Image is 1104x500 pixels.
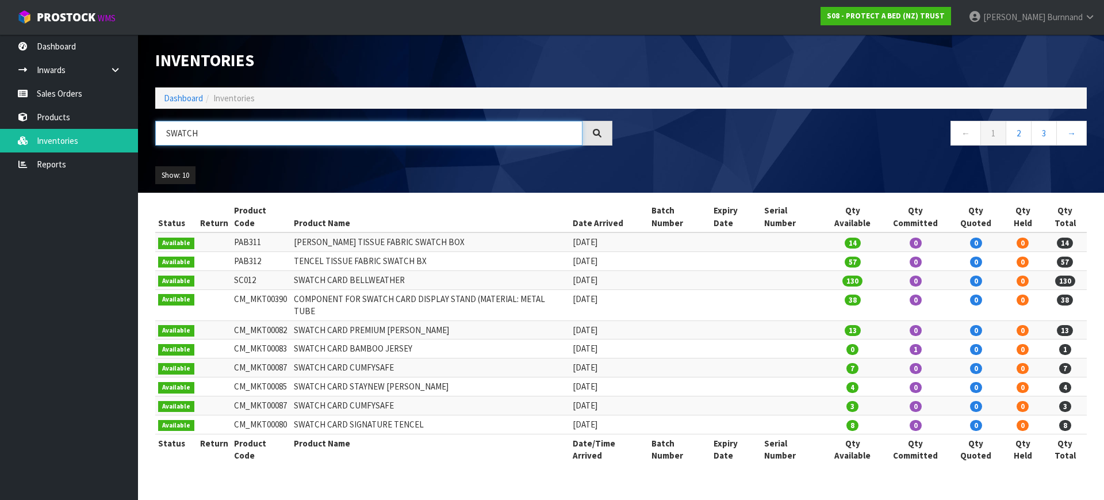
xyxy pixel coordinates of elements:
[1017,420,1029,431] span: 0
[1002,434,1043,464] th: Qty Held
[1017,363,1029,374] span: 0
[846,401,858,412] span: 3
[1017,276,1029,287] span: 0
[1017,401,1029,412] span: 0
[231,415,292,434] td: CM_MKT00080
[231,270,292,289] td: SC012
[970,420,982,431] span: 0
[970,363,982,374] span: 0
[155,52,612,70] h1: Inventories
[570,232,649,251] td: [DATE]
[231,289,292,320] td: CM_MKT00390
[882,201,949,232] th: Qty Committed
[910,257,922,268] span: 0
[846,344,858,355] span: 0
[1057,295,1073,306] span: 38
[846,420,858,431] span: 8
[158,344,194,356] span: Available
[761,434,823,464] th: Serial Number
[17,10,32,24] img: cube-alt.png
[761,201,823,232] th: Serial Number
[570,415,649,434] td: [DATE]
[570,289,649,320] td: [DATE]
[231,377,292,396] td: CM_MKT00085
[1057,257,1073,268] span: 57
[1017,382,1029,393] span: 0
[158,401,194,413] span: Available
[291,396,569,415] td: SWATCH CARD CUMFYSAFE
[213,93,255,104] span: Inventories
[158,238,194,249] span: Available
[1057,325,1073,336] span: 13
[158,363,194,375] span: Available
[570,377,649,396] td: [DATE]
[1059,401,1071,412] span: 3
[291,232,569,251] td: [PERSON_NAME] TISSUE FABRIC SWATCH BOX
[1017,238,1029,249] span: 0
[970,344,982,355] span: 0
[842,276,862,287] span: 130
[231,201,292,232] th: Product Code
[845,257,861,268] span: 57
[570,396,649,415] td: [DATE]
[291,289,569,320] td: COMPONENT FOR SWATCH CARD DISPLAY STAND (MATERIAL: METAL TUBE
[1002,201,1043,232] th: Qty Held
[950,121,981,146] a: ←
[231,434,292,464] th: Product Code
[827,11,945,21] strong: S08 - PROTECT A BED (NZ) TRUST
[823,434,882,464] th: Qty Available
[291,377,569,396] td: SWATCH CARD STAYNEW [PERSON_NAME]
[910,363,922,374] span: 0
[158,257,194,268] span: Available
[197,434,231,464] th: Return
[37,10,95,25] span: ProStock
[291,252,569,271] td: TENCEL TISSUE FABRIC SWATCH BX
[1017,325,1029,336] span: 0
[231,232,292,251] td: PAB311
[970,295,982,306] span: 0
[846,382,858,393] span: 4
[291,339,569,358] td: SWATCH CARD BAMBOO JERSEY
[1017,257,1029,268] span: 0
[291,320,569,339] td: SWATCH CARD PREMIUM [PERSON_NAME]
[910,382,922,393] span: 0
[970,382,982,393] span: 0
[231,320,292,339] td: CM_MKT00082
[291,415,569,434] td: SWATCH CARD SIGNATURE TENCEL
[910,238,922,249] span: 0
[1017,344,1029,355] span: 0
[649,434,711,464] th: Batch Number
[845,295,861,306] span: 38
[846,363,858,374] span: 7
[1059,382,1071,393] span: 4
[823,201,882,232] th: Qty Available
[98,13,116,24] small: WMS
[570,320,649,339] td: [DATE]
[1056,121,1087,146] a: →
[970,276,982,287] span: 0
[1055,276,1075,287] span: 130
[570,434,649,464] th: Date/Time Arrived
[158,420,194,432] span: Available
[910,344,922,355] span: 1
[970,325,982,336] span: 0
[910,420,922,431] span: 0
[1059,344,1071,355] span: 1
[231,358,292,377] td: CM_MKT00087
[882,434,949,464] th: Qty Committed
[1031,121,1057,146] a: 3
[158,382,194,394] span: Available
[711,434,762,464] th: Expiry Date
[711,201,762,232] th: Expiry Date
[570,201,649,232] th: Date Arrived
[570,339,649,358] td: [DATE]
[910,295,922,306] span: 0
[155,121,582,146] input: Search inventories
[155,434,197,464] th: Status
[158,276,194,287] span: Available
[1043,434,1087,464] th: Qty Total
[910,325,922,336] span: 0
[1006,121,1032,146] a: 2
[970,257,982,268] span: 0
[1059,420,1071,431] span: 8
